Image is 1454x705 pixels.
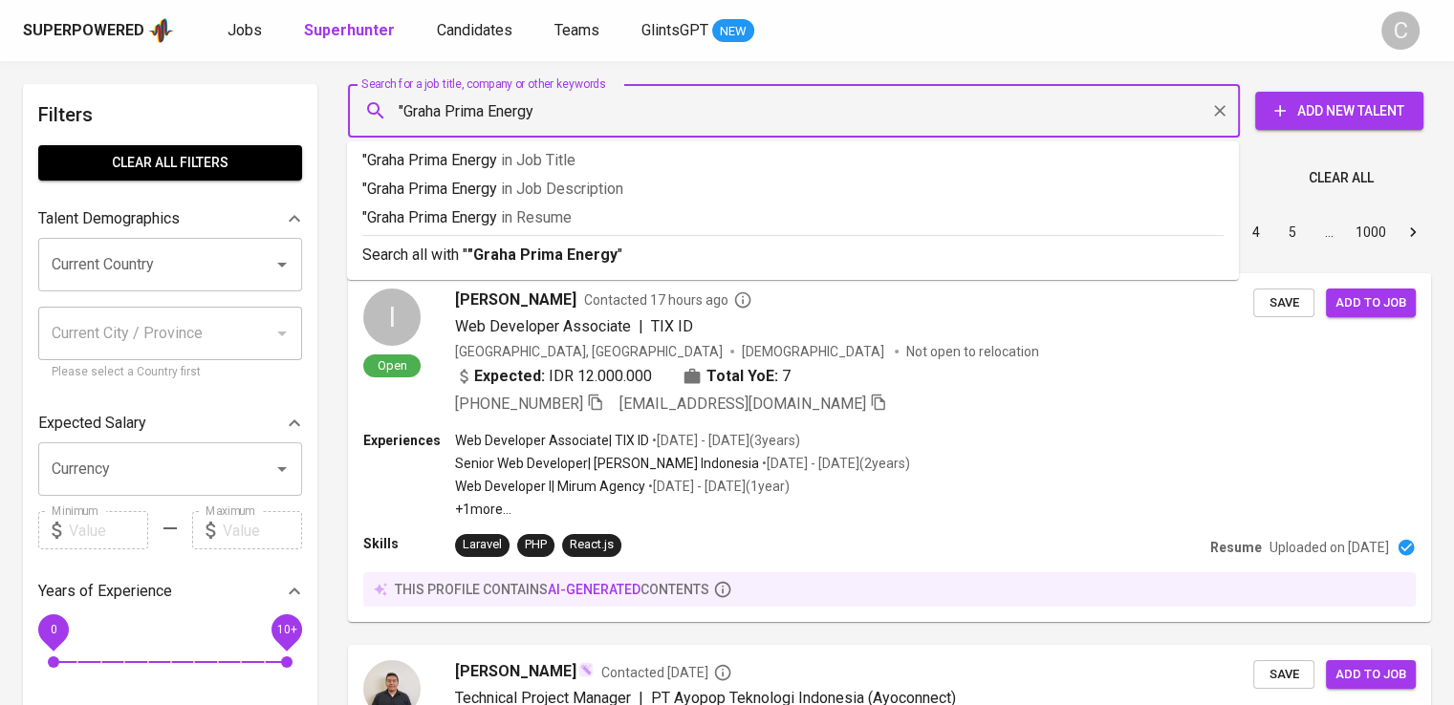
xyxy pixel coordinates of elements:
button: Clear [1206,97,1233,124]
span: 0 [50,623,56,636]
span: in Job Title [501,151,575,169]
span: TIX ID [651,317,693,335]
p: Expected Salary [38,412,146,435]
a: Superpoweredapp logo [23,16,174,45]
div: Laravel [463,536,502,554]
button: Clear All [1301,160,1381,196]
span: Candidates [437,21,512,39]
span: Clear All filters [54,151,287,175]
button: Clear All filters [38,145,302,181]
svg: By Batam recruiter [713,663,732,682]
p: Talent Demographics [38,207,180,230]
div: Expected Salary [38,404,302,442]
b: Superhunter [304,21,395,39]
span: Add to job [1335,292,1406,314]
h6: Filters [38,99,302,130]
p: Please select a Country first [52,363,289,382]
button: Add to job [1326,288,1416,318]
div: … [1313,223,1344,242]
span: Contacted [DATE] [601,663,732,682]
a: IOpen[PERSON_NAME]Contacted 17 hours agoWeb Developer Associate|TIX ID[GEOGRAPHIC_DATA], [GEOGRAP... [348,273,1431,622]
span: [PERSON_NAME] [455,288,576,311]
b: Total YoE: [706,365,778,388]
button: Go to next page [1398,217,1428,247]
p: this profile contains contents [395,580,709,599]
span: Clear All [1309,166,1374,190]
img: magic_wand.svg [578,662,594,677]
span: [EMAIL_ADDRESS][DOMAIN_NAME] [619,395,866,413]
span: | [639,315,643,338]
input: Value [223,511,302,549]
p: Web Developer Associate | TIX ID [455,431,649,450]
span: Contacted 17 hours ago [584,290,752,310]
p: • [DATE] - [DATE] ( 2 years ) [759,454,910,473]
span: [PHONE_NUMBER] [455,395,583,413]
div: IDR 12.000.000 [455,365,652,388]
button: Go to page 1000 [1350,217,1392,247]
button: Go to page 4 [1241,217,1271,247]
span: GlintsGPT [641,21,708,39]
div: PHP [525,536,547,554]
span: Teams [554,21,599,39]
span: Open [370,357,415,374]
span: Save [1263,292,1305,314]
a: Jobs [228,19,266,43]
a: Teams [554,19,603,43]
span: in Resume [501,208,572,226]
button: Go to page 5 [1277,217,1308,247]
p: "Graha Prima Energy [362,178,1224,201]
p: Years of Experience [38,580,172,603]
p: Experiences [363,431,455,450]
p: Search all with " " [362,244,1224,267]
span: [DEMOGRAPHIC_DATA] [742,342,887,361]
span: NEW [712,22,754,41]
div: React.js [570,536,614,554]
span: 10+ [276,623,296,636]
nav: pagination navigation [1093,217,1431,247]
span: Add New Talent [1270,99,1408,123]
div: Talent Demographics [38,200,302,238]
p: Senior Web Developer | [PERSON_NAME] Indonesia [455,454,759,473]
b: Expected: [474,365,545,388]
p: • [DATE] - [DATE] ( 1 year ) [645,477,790,496]
span: AI-generated [548,582,640,597]
span: 7 [782,365,791,388]
p: Uploaded on [DATE] [1270,538,1389,557]
span: [PERSON_NAME] [455,660,576,683]
p: Skills [363,534,455,553]
p: • [DATE] - [DATE] ( 3 years ) [649,431,800,450]
div: Superpowered [23,20,144,42]
button: Open [269,456,295,482]
button: Add to job [1326,660,1416,690]
p: Web Developer I | Mirum Agency [455,477,645,496]
div: I [363,288,421,346]
p: Not open to relocation [906,342,1039,361]
span: Save [1263,664,1305,686]
span: Add to job [1335,664,1406,686]
div: Years of Experience [38,572,302,610]
p: Resume [1210,538,1262,557]
button: Open [269,251,295,278]
a: Superhunter [304,19,399,43]
span: Web Developer Associate [455,317,631,335]
input: Value [69,511,148,549]
div: C [1381,11,1420,50]
p: "Graha Prima Energy [362,206,1224,229]
img: app logo [148,16,174,45]
a: GlintsGPT NEW [641,19,754,43]
p: +1 more ... [455,500,910,519]
button: Add New Talent [1255,92,1423,130]
p: "Graha Prima Energy [362,149,1224,172]
span: Jobs [228,21,262,39]
b: "Graha Prima Energy [467,246,618,264]
div: [GEOGRAPHIC_DATA], [GEOGRAPHIC_DATA] [455,342,723,361]
svg: By Batam recruiter [733,290,752,310]
a: Candidates [437,19,516,43]
button: Save [1253,660,1314,690]
button: Save [1253,288,1314,318]
span: in Job Description [501,180,623,198]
